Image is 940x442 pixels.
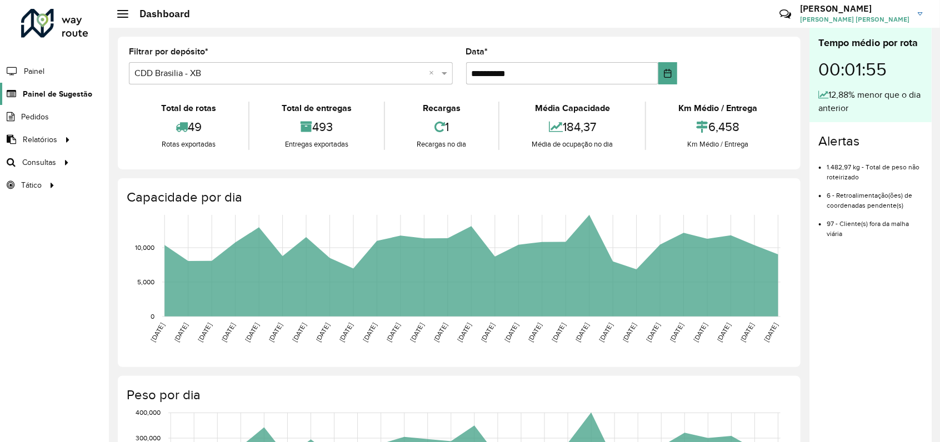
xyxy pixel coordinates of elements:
[127,387,789,403] h4: Peso por dia
[649,102,787,115] div: Km Médio / Entrega
[291,322,307,343] text: [DATE]
[800,3,909,14] h3: [PERSON_NAME]
[197,322,213,343] text: [DATE]
[409,322,425,343] text: [DATE]
[136,409,161,416] text: 400,000
[574,322,590,343] text: [DATE]
[645,322,661,343] text: [DATE]
[132,115,246,139] div: 49
[23,134,57,145] span: Relatórios
[21,111,49,123] span: Pedidos
[151,313,154,320] text: 0
[362,322,378,343] text: [DATE]
[818,133,923,149] h4: Alertas
[658,62,677,84] button: Choose Date
[149,322,166,343] text: [DATE]
[818,36,923,51] div: Tempo médio por rota
[173,322,189,343] text: [DATE]
[128,8,190,20] h2: Dashboard
[716,322,732,343] text: [DATE]
[386,322,402,343] text: [DATE]
[129,45,208,58] label: Filtrar por depósito
[649,115,787,139] div: 6,458
[252,115,381,139] div: 493
[132,102,246,115] div: Total de rotas
[456,322,472,343] text: [DATE]
[502,139,642,150] div: Média de ocupação no dia
[338,322,354,343] text: [DATE]
[827,210,923,239] li: 97 - Cliente(s) fora da malha viária
[649,139,787,150] div: Km Médio / Entrega
[503,322,519,343] text: [DATE]
[252,102,381,115] div: Total de entregas
[827,182,923,210] li: 6 - Retroalimentação(ões) de coordenadas pendente(s)
[827,154,923,182] li: 1.482,97 kg - Total de peso não roteirizado
[692,322,708,343] text: [DATE]
[502,115,642,139] div: 184,37
[598,322,614,343] text: [DATE]
[818,88,923,115] div: 12,88% menor que o dia anterior
[23,88,92,100] span: Painel de Sugestão
[502,102,642,115] div: Média Capacidade
[551,322,567,343] text: [DATE]
[818,51,923,88] div: 00:01:55
[220,322,236,343] text: [DATE]
[252,139,381,150] div: Entregas exportadas
[527,322,543,343] text: [DATE]
[388,139,496,150] div: Recargas no dia
[244,322,260,343] text: [DATE]
[800,14,909,24] span: [PERSON_NAME] [PERSON_NAME]
[21,179,42,191] span: Tático
[314,322,331,343] text: [DATE]
[479,322,496,343] text: [DATE]
[773,2,797,26] a: Contato Rápido
[432,322,448,343] text: [DATE]
[388,102,496,115] div: Recargas
[466,45,488,58] label: Data
[388,115,496,139] div: 1
[24,66,44,77] span: Painel
[668,322,684,343] text: [DATE]
[739,322,756,343] text: [DATE]
[429,67,439,80] span: Clear all
[22,157,56,168] span: Consultas
[621,322,637,343] text: [DATE]
[267,322,283,343] text: [DATE]
[127,189,789,205] h4: Capacidade por dia
[137,278,154,285] text: 5,000
[136,434,161,441] text: 300,000
[135,244,154,251] text: 10,000
[763,322,779,343] text: [DATE]
[132,139,246,150] div: Rotas exportadas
